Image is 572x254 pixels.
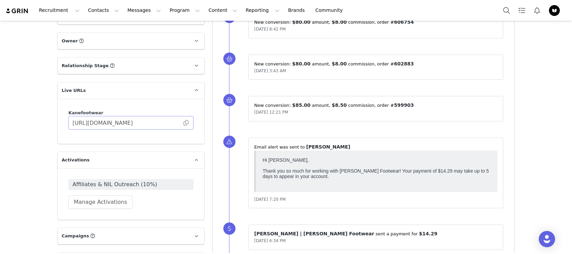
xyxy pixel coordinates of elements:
img: 1a9102ab-2ebd-4c34-97bf-058d2e52375c.jpg [549,5,560,16]
p: ⁨Email⁩ alert was sent to ⁨ ⁩ [254,143,497,151]
span: 602883 [394,61,414,66]
span: Relationship Stage [62,62,109,69]
span: $14.29 [419,231,437,236]
p: New conversion: ⁨ ⁩ amount⁨, ⁨ ⁩ commission⁩⁨, order #⁨ ⁩⁩ [254,102,497,109]
div: Open Intercom Messenger [539,231,555,247]
p: New conversion: ⁨ ⁩ amount⁨, ⁨ ⁩ commission⁩⁨, order #⁨ ⁩⁩ [254,60,497,67]
button: Program [165,3,204,18]
button: Content [204,3,241,18]
span: 599903 [394,102,414,108]
button: Reporting [242,3,284,18]
a: Tasks [514,3,529,18]
button: Contacts [84,3,123,18]
span: $80.00 [292,61,310,66]
span: [DATE] 3:43 AM [254,69,286,73]
button: Profile [545,5,567,16]
span: $85.00 [292,102,310,108]
span: Owner [62,38,78,44]
body: Hi [PERSON_NAME], Thank you so much for working with [PERSON_NAME] Footwear! Your payment of $14.... [3,3,231,31]
img: grin logo [5,8,29,14]
span: Kanefootwear [68,110,103,115]
span: [DATE] 7:20 PM [254,197,286,202]
button: Notifications [530,3,545,18]
span: Affiliates & NIL Outreach (10%) [73,180,189,189]
span: [PERSON_NAME] [306,144,350,150]
button: Search [499,3,514,18]
span: $8.50 [332,102,347,108]
p: ⁨ ⁩ ⁨sent a payment for⁩ ⁨ ⁩ [254,230,497,237]
body: Hi [PERSON_NAME], Thank you so much for working with [PERSON_NAME] Footwear! Your payment of $8.0... [3,3,231,31]
span: $80.00 [292,19,310,25]
span: Activations [62,157,89,163]
button: Messages [123,3,165,18]
span: Live URLs [62,87,86,94]
a: Brands [284,3,311,18]
span: [DATE] 12:21 PM [254,110,288,115]
span: Campaigns [62,233,89,239]
span: $8.00 [332,19,347,25]
span: [DATE] 6:34 PM [254,238,286,243]
span: [PERSON_NAME] | [PERSON_NAME] Footwear [254,231,374,236]
span: 606754 [394,19,414,25]
body: Rich Text Area. Press ALT-0 for help. [5,5,278,13]
span: $8.00 [332,61,347,66]
button: Recruitment [35,3,84,18]
span: [DATE] 8:42 PM [254,27,286,32]
p: New conversion: ⁨ ⁩ amount⁨, ⁨ ⁩ commission⁩⁨, order #⁨ ⁩⁩ [254,19,497,26]
a: Community [311,3,350,18]
button: Manage Activations [68,195,132,209]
